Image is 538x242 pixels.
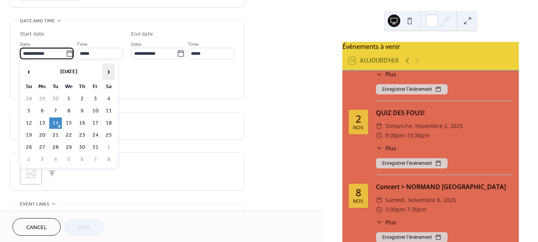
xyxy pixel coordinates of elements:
td: 22 [63,130,75,141]
span: Date [20,40,31,49]
td: 24 [89,130,102,141]
button: Enregistrer l'événement [376,158,448,168]
td: 2 [23,154,35,165]
td: 20 [36,130,49,141]
span: samedi, novembre 8, 2025 [385,195,456,205]
span: dimanche, novembre 2, 2025 [385,121,463,131]
td: 29 [36,93,49,105]
td: 21 [49,130,62,141]
span: Date [131,40,142,49]
div: nov. [353,125,364,130]
td: 17 [89,117,102,129]
button: Cancel [13,218,61,236]
span: Plus [385,144,396,152]
span: Date and time [20,17,55,25]
td: 3 [89,93,102,105]
div: Concert > NORMAND [GEOGRAPHIC_DATA] [376,182,513,191]
span: 5:00pm [385,205,405,214]
span: Cancel [26,224,47,232]
td: 14 [49,117,62,129]
div: ; [20,163,42,184]
span: - [405,205,407,214]
td: 8 [63,105,75,117]
div: nov. [353,199,364,204]
th: We [63,81,75,92]
td: 16 [76,117,88,129]
span: Plus [385,70,396,78]
td: 23 [76,130,88,141]
div: ​ [376,205,382,214]
span: Plus [385,218,396,226]
td: 29 [63,142,75,153]
span: Event links [20,200,49,208]
td: 5 [23,105,35,117]
td: 31 [89,142,102,153]
div: QUIZ DES FOUS! [376,108,513,117]
button: Enregistrer l'événement [376,84,448,94]
td: 11 [103,105,115,117]
div: ​ [376,121,382,131]
div: 8 [356,188,361,197]
div: ​ [376,144,382,152]
td: 25 [103,130,115,141]
span: Time [77,40,88,49]
button: ​Plus [376,144,396,152]
div: ​ [376,131,382,140]
th: Sa [103,81,115,92]
td: 26 [23,142,35,153]
td: 28 [23,93,35,105]
th: Mo [36,81,49,92]
div: ​ [376,70,382,78]
td: 3 [36,154,49,165]
td: 13 [36,117,49,129]
td: 9 [76,105,88,117]
td: 8 [103,154,115,165]
span: ‹ [23,64,35,79]
th: Su [23,81,35,92]
td: 5 [63,154,75,165]
span: 10:30pm [407,131,430,140]
td: 6 [76,154,88,165]
td: 6 [36,105,49,117]
th: Tu [49,81,62,92]
td: 27 [36,142,49,153]
span: 8:00pm [385,131,405,140]
span: - [405,131,407,140]
div: Start date [20,30,44,38]
button: ​Plus [376,70,396,78]
div: End date [131,30,153,38]
div: Événements à venir [342,42,519,51]
th: [DATE] [36,63,102,80]
span: 7:30pm [407,205,426,214]
td: 30 [76,142,88,153]
td: 4 [103,93,115,105]
td: 30 [49,93,62,105]
td: 18 [103,117,115,129]
td: 1 [103,142,115,153]
td: 12 [23,117,35,129]
td: 1 [63,93,75,105]
td: 19 [23,130,35,141]
td: 28 [49,142,62,153]
td: 2 [76,93,88,105]
th: Th [76,81,88,92]
span: Time [188,40,199,49]
td: 15 [63,117,75,129]
button: ​Plus [376,218,396,226]
td: 10 [89,105,102,117]
div: ​ [376,218,382,226]
span: › [103,64,115,79]
td: 7 [49,105,62,117]
div: 2 [356,114,361,124]
th: Fr [89,81,102,92]
td: 7 [89,154,102,165]
td: 4 [49,154,62,165]
div: ​ [376,195,382,205]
